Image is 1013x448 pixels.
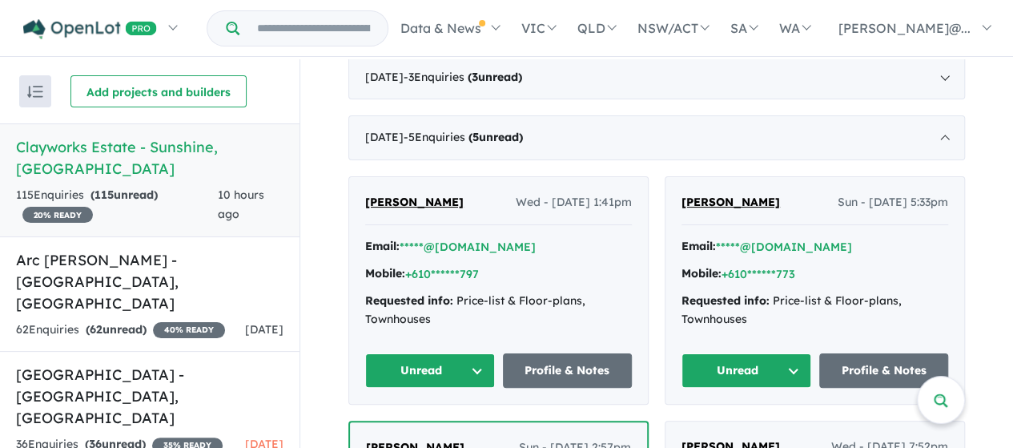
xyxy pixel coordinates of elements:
strong: Requested info: [681,293,770,308]
span: 62 [90,322,103,337]
strong: ( unread) [468,70,522,84]
div: Price-list & Floor-plans, Townhouses [681,292,948,330]
span: Wed - [DATE] 1:41pm [516,193,632,212]
a: Profile & Notes [819,353,949,388]
a: [PERSON_NAME] [681,193,780,212]
span: 20 % READY [22,207,93,223]
div: 62 Enquir ies [16,321,225,340]
span: - 3 Enquir ies [404,70,522,84]
img: sort.svg [27,86,43,98]
strong: Mobile: [365,266,405,281]
a: Profile & Notes [503,353,633,388]
strong: Email: [365,239,400,253]
button: Add projects and builders [70,75,247,107]
div: Price-list & Floor-plans, Townhouses [365,292,632,330]
span: [DATE] [245,322,283,337]
span: [PERSON_NAME] [365,195,464,209]
span: 40 % READY [153,322,225,338]
input: Try estate name, suburb, builder or developer [243,11,384,46]
strong: Mobile: [681,266,722,281]
div: [DATE] [348,55,965,100]
strong: ( unread) [86,322,147,337]
img: Openlot PRO Logo White [23,19,157,39]
span: 10 hours ago [218,188,264,221]
h5: Arc [PERSON_NAME] - [GEOGRAPHIC_DATA] , [GEOGRAPHIC_DATA] [16,249,283,314]
strong: Requested info: [365,293,453,308]
a: [PERSON_NAME] [365,193,464,212]
button: Unread [365,353,495,388]
strong: ( unread) [90,188,158,202]
span: Sun - [DATE] 5:33pm [838,193,948,212]
button: Unread [681,353,811,388]
div: 115 Enquir ies [16,186,218,224]
span: 3 [472,70,478,84]
span: 5 [472,130,479,144]
span: 115 [94,188,114,202]
span: [PERSON_NAME]@... [838,20,971,36]
strong: ( unread) [468,130,523,144]
div: [DATE] [348,115,965,160]
h5: Clayworks Estate - Sunshine , [GEOGRAPHIC_DATA] [16,136,283,180]
span: - 5 Enquir ies [404,130,523,144]
span: [PERSON_NAME] [681,195,780,209]
h5: [GEOGRAPHIC_DATA] - [GEOGRAPHIC_DATA] , [GEOGRAPHIC_DATA] [16,364,283,429]
strong: Email: [681,239,716,253]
